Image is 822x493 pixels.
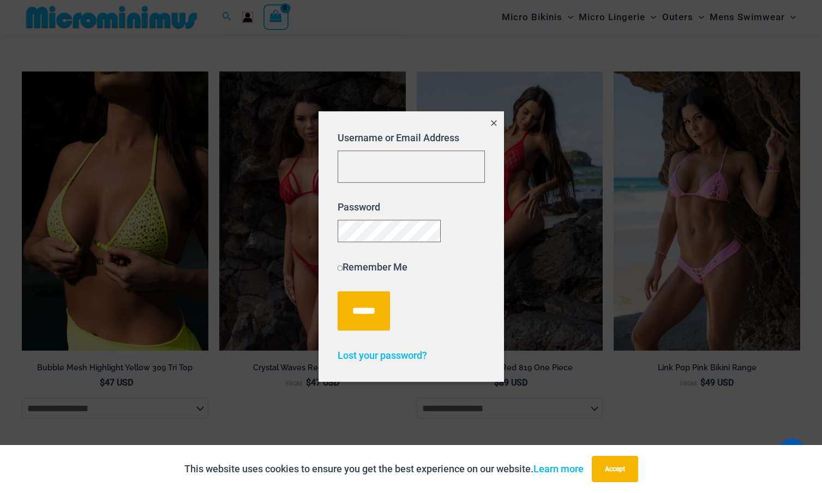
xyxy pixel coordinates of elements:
button: Close popup [484,111,503,136]
a: Learn more [533,463,584,474]
label: Remember Me [338,261,407,273]
button: Accept [592,456,638,482]
label: Username or Email Address [338,132,459,143]
p: This website uses cookies to ensure you get the best experience on our website. [184,461,584,477]
input: Remember Me [338,266,343,270]
label: Password [338,201,380,213]
a: Lost your password? [338,350,427,361]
